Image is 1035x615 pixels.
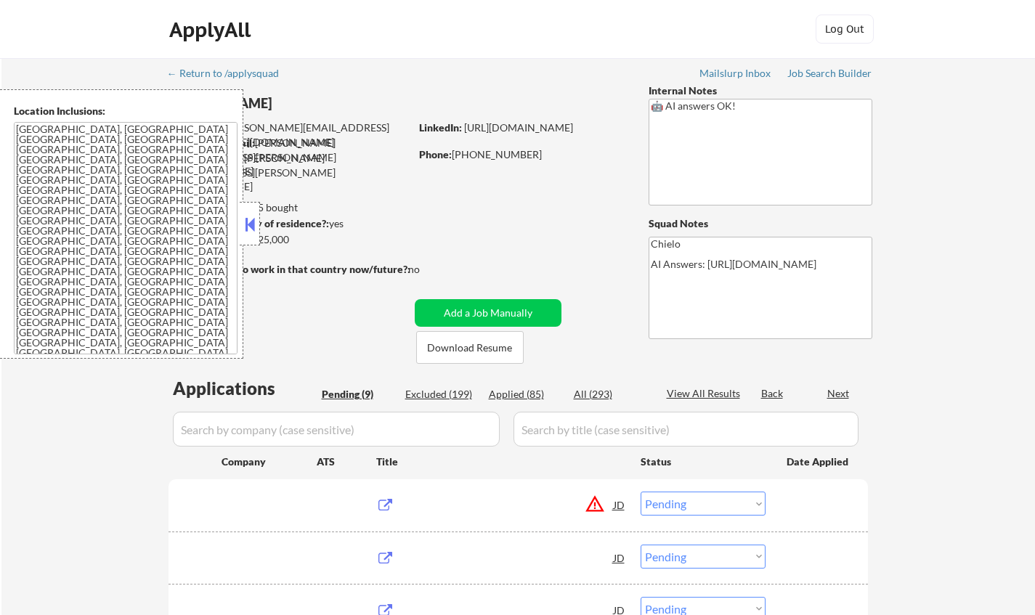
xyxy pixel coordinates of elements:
[173,380,317,397] div: Applications
[322,387,394,402] div: Pending (9)
[169,263,410,275] strong: Will need Visa to work in that country now/future?:
[169,94,467,113] div: [PERSON_NAME]
[168,216,405,231] div: yes
[464,121,573,134] a: [URL][DOMAIN_NAME]
[574,387,646,402] div: All (293)
[169,151,410,194] div: [PERSON_NAME][EMAIL_ADDRESS][PERSON_NAME][DOMAIN_NAME]
[585,494,605,514] button: warning_amber
[408,262,450,277] div: no
[612,492,627,518] div: JD
[405,387,478,402] div: Excluded (199)
[419,148,452,160] strong: Phone:
[416,331,524,364] button: Download Resume
[699,68,772,78] div: Mailslurp Inbox
[376,455,627,469] div: Title
[667,386,744,401] div: View All Results
[167,68,293,78] div: ← Return to /applysquad
[787,455,851,469] div: Date Applied
[514,412,859,447] input: Search by title (case sensitive)
[222,455,317,469] div: Company
[489,387,561,402] div: Applied (85)
[419,147,625,162] div: [PHONE_NUMBER]
[169,121,410,149] div: [PERSON_NAME][EMAIL_ADDRESS][PERSON_NAME][DOMAIN_NAME]
[761,386,784,401] div: Back
[419,121,462,134] strong: LinkedIn:
[827,386,851,401] div: Next
[415,299,561,327] button: Add a Job Manually
[699,68,772,82] a: Mailslurp Inbox
[787,68,872,78] div: Job Search Builder
[169,17,255,42] div: ApplyAll
[168,232,410,247] div: $125,000
[649,216,872,231] div: Squad Notes
[169,136,410,179] div: [PERSON_NAME][EMAIL_ADDRESS][PERSON_NAME][DOMAIN_NAME]
[787,68,872,82] a: Job Search Builder
[173,412,500,447] input: Search by company (case sensitive)
[649,84,872,98] div: Internal Notes
[641,448,766,474] div: Status
[167,68,293,82] a: ← Return to /applysquad
[612,545,627,571] div: JD
[168,200,410,215] div: 82 sent / 105 bought
[816,15,874,44] button: Log Out
[14,104,238,118] div: Location Inclusions:
[317,455,376,469] div: ATS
